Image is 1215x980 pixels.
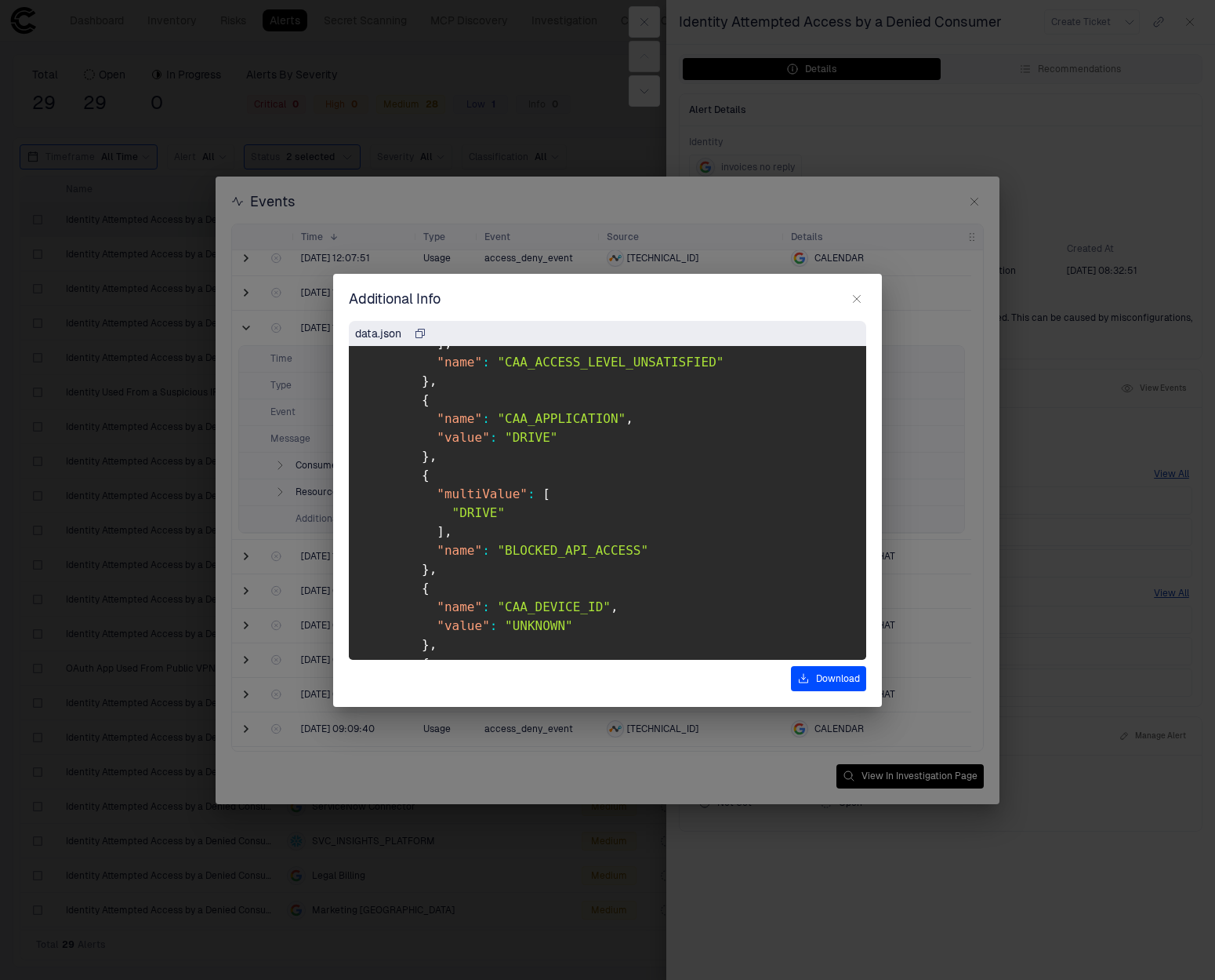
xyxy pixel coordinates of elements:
span: "name" [437,543,482,558]
span: data.json [355,326,401,341]
span: "value" [437,430,489,445]
span: , [444,524,452,539]
span: "CAA_APPLICATION" [497,411,626,426]
span: } [422,562,430,577]
span: "DRIVE" [505,430,557,445]
span: , [430,637,437,652]
span: "DRIVE" [452,505,505,520]
span: "CAA_ACCESS_LEVEL_UNSATISFIED" [497,355,724,370]
span: { [422,468,430,483]
span: [ [542,486,550,501]
span: Additional Info [349,290,441,308]
span: ] [437,336,444,351]
span: : [490,430,498,445]
span: : [482,411,490,426]
span: : [528,486,535,501]
span: "BLOCKED_API_ACCESS" [497,543,648,558]
span: { [422,656,430,671]
span: } [422,449,430,464]
span: "value" [437,618,489,633]
span: "name" [437,411,482,426]
span: , [430,373,437,388]
span: { [422,581,430,596]
span: "UNKNOWN" [505,618,573,633]
span: : [482,355,490,370]
span: "multiValue" [437,486,528,501]
span: "CAA_DEVICE_ID" [497,599,611,614]
span: "name" [437,599,482,614]
span: , [430,562,437,577]
span: } [422,373,430,388]
span: : [490,618,498,633]
span: : [482,543,490,558]
span: } [422,637,430,652]
span: "name" [437,355,482,370]
span: : [482,599,490,614]
span: ] [437,524,444,539]
span: , [626,411,633,426]
span: , [444,336,452,351]
span: , [430,449,437,464]
span: , [611,599,618,614]
span: { [422,392,430,407]
button: Download [791,666,866,691]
